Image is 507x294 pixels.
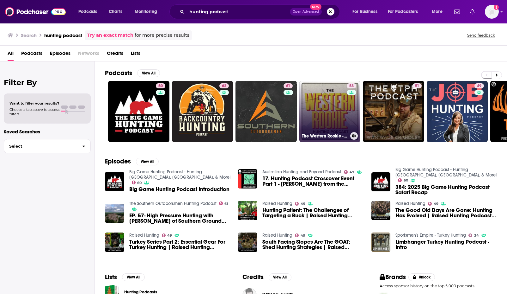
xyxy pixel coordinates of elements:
img: 384: 2025 Big Game Hunting Podcast Safari Recap [371,172,391,192]
a: Charts [105,7,126,17]
a: 53The Western Rookie - Hunting Podcast [299,81,361,142]
span: Select [4,144,77,148]
a: Podcasts [21,48,42,61]
span: Podcasts [78,7,97,16]
a: Show notifications dropdown [452,6,462,17]
span: 53 [349,83,354,89]
span: 47 [350,171,354,174]
a: Credits [107,48,123,61]
span: 49 [477,83,481,89]
a: 61 [284,83,293,88]
span: Logged in as SonyAlexis [485,5,499,19]
button: View All [122,273,145,281]
a: 49 [295,202,305,206]
a: 47 [344,170,354,174]
span: More [432,7,443,16]
span: 49 [301,202,305,205]
img: Hunting Patient: The Challenges of Targeting a Buck | Raised Hunting Podcast #165 [238,201,257,220]
span: For Podcasters [388,7,418,16]
a: PodcastsView All [105,69,160,77]
a: 61 [219,201,228,205]
span: The Good Old Days Are Gone: Hunting Has Evolved | Raised Hunting Podcast #138 [395,208,497,218]
p: Saved Searches [4,129,91,135]
img: South Facing Slopes Are The GOAT: Shed Hunting Strategies | Raised Hunting Podcast #136 [238,233,257,252]
button: Select [4,139,91,153]
h2: Credits [242,273,264,281]
a: 17. Hunting Podcast Crossover Event Part 1 - Zach from the Hunting Connections Podcast [238,169,257,189]
button: open menu [348,7,385,17]
a: Lists [131,48,140,61]
a: Australian Hunting and Beyond Podcast [262,169,341,175]
a: 62 [172,81,233,142]
span: Choose a tab above to access filters. [9,107,59,116]
span: 60 [137,182,142,184]
button: Open AdvancedNew [290,8,322,16]
a: Try an exact match [87,32,133,39]
h2: Brands [380,273,406,281]
a: 61 [235,81,297,142]
img: EP. 57- High Pressure Hunting with Parker Mcdonald of Southern Ground Hunting Podcast [105,204,124,223]
span: EP. 57- High Pressure Hunting with [PERSON_NAME] of Southern Ground Hunting Podcast [129,213,231,224]
img: Podchaser - Follow, Share and Rate Podcasts [5,6,66,18]
span: 49 [301,234,305,237]
a: Big Game Hunting Podcast Introduction [129,187,229,192]
h3: Search [21,32,37,38]
img: Big Game Hunting Podcast Introduction [105,172,124,191]
span: 34 [474,234,479,237]
button: open menu [427,7,450,17]
button: Send feedback [465,33,497,38]
a: Limbhanger Turkey Hunting Podcast - Intro [395,239,497,250]
button: Unlock [408,273,435,281]
a: CreditsView All [242,273,291,281]
a: Hunting Patient: The Challenges of Targeting a Buck | Raised Hunting Podcast #165 [262,208,364,218]
a: 17. Hunting Podcast Crossover Event Part 1 - Zach from the Hunting Connections Podcast [262,176,364,187]
button: View All [137,69,160,77]
span: All [8,48,14,61]
h2: Episodes [105,157,131,165]
button: View All [136,158,159,165]
span: 60 [404,179,408,182]
a: Raised Hunting [262,201,292,206]
a: Turkey Series Part 2: Essential Gear For Turkey Hunting | Raised Hunting Podcast #140 [105,233,124,252]
span: New [310,4,321,10]
a: 62 [219,83,229,88]
h3: hunting podcast [44,32,82,38]
a: 49 [162,233,172,237]
span: Want to filter your results? [9,101,59,105]
a: 51 [363,81,424,142]
img: The Good Old Days Are Gone: Hunting Has Evolved | Raised Hunting Podcast #138 [371,201,391,220]
a: 53 [347,83,356,88]
img: Limbhanger Turkey Hunting Podcast - Intro [371,233,391,252]
h2: Podcasts [105,69,132,77]
a: Raised Hunting [129,233,159,238]
span: Open Advanced [293,10,319,13]
a: The Southern Outdoorsmen Hunting Podcast [129,201,217,206]
a: 51 [412,83,422,88]
button: View All [269,273,291,281]
a: 60 [398,178,408,182]
a: Big Game Hunting Podcast - Hunting Africa, North America, & More! [129,169,230,180]
button: open menu [130,7,165,17]
span: for more precise results [135,32,189,39]
span: Charts [109,7,122,16]
a: 60 [108,81,169,142]
span: 62 [222,83,226,89]
a: Raised Hunting [262,233,292,238]
span: 61 [224,202,228,205]
svg: Add a profile image [494,5,499,10]
span: Monitoring [135,7,157,16]
button: open menu [384,7,427,17]
a: Show notifications dropdown [467,6,477,17]
h2: Filter By [4,78,91,87]
input: Search podcasts, credits, & more... [187,7,290,17]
